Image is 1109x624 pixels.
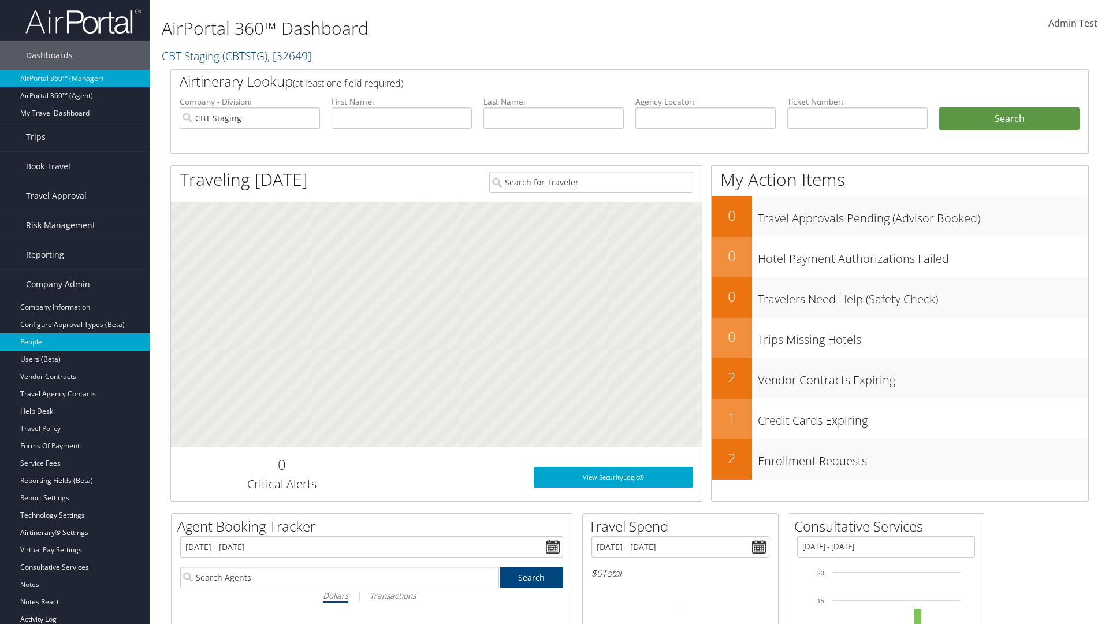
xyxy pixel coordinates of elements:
span: Company Admin [26,270,90,299]
h2: 1 [712,408,752,428]
span: Trips [26,122,46,151]
label: Agency Locator: [635,96,776,107]
a: 1Credit Cards Expiring [712,399,1088,439]
a: 2Vendor Contracts Expiring [712,358,1088,399]
span: (at least one field required) [293,77,403,90]
h2: 2 [712,448,752,468]
span: Risk Management [26,211,95,240]
h2: Agent Booking Tracker [177,517,572,536]
h1: My Action Items [712,168,1088,192]
a: 0Hotel Payment Authorizations Failed [712,237,1088,277]
label: Ticket Number: [787,96,928,107]
h2: Airtinerary Lookup [180,72,1003,91]
h2: 2 [712,367,752,387]
a: 2Enrollment Requests [712,439,1088,480]
i: Dollars [323,590,348,601]
a: 0Travelers Need Help (Safety Check) [712,277,1088,318]
h2: 0 [712,206,752,225]
a: 0Travel Approvals Pending (Advisor Booked) [712,196,1088,237]
h3: Travel Approvals Pending (Advisor Booked) [758,205,1088,226]
label: Company - Division: [180,96,320,107]
h2: 0 [712,327,752,347]
h2: 0 [180,455,384,474]
h6: Total [591,567,769,580]
tspan: 15 [817,597,824,604]
span: Dashboards [26,41,73,70]
input: Search Agents [180,567,499,588]
label: Last Name: [483,96,624,107]
a: Admin Test [1048,6,1097,42]
span: Book Travel [26,152,70,181]
a: 0Trips Missing Hotels [712,318,1088,358]
span: , [ 32649 ] [267,48,311,64]
span: $0 [591,567,602,580]
h3: Enrollment Requests [758,447,1088,469]
span: Admin Test [1048,17,1097,29]
h3: Credit Cards Expiring [758,407,1088,429]
a: Search [500,567,564,588]
tspan: 20 [817,570,824,577]
h2: 0 [712,246,752,266]
h1: AirPortal 360™ Dashboard [162,16,786,40]
h3: Hotel Payment Authorizations Failed [758,245,1088,267]
span: Reporting [26,240,64,269]
h3: Vendor Contracts Expiring [758,366,1088,388]
h1: Traveling [DATE] [180,168,308,192]
button: Search [939,107,1080,131]
input: Search for Traveler [489,172,693,193]
i: Transactions [370,590,416,601]
span: ( CBTSTG ) [222,48,267,64]
img: airportal-logo.png [25,8,141,35]
h2: Travel Spend [589,517,778,536]
label: First Name: [332,96,472,107]
h3: Travelers Need Help (Safety Check) [758,285,1088,307]
h3: Trips Missing Hotels [758,326,1088,348]
span: Travel Approval [26,181,87,210]
h3: Critical Alerts [180,476,384,492]
a: View SecurityLogic® [534,467,693,488]
a: CBT Staging [162,48,311,64]
h2: 0 [712,287,752,306]
h2: Consultative Services [794,517,984,536]
div: | [180,588,563,603]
